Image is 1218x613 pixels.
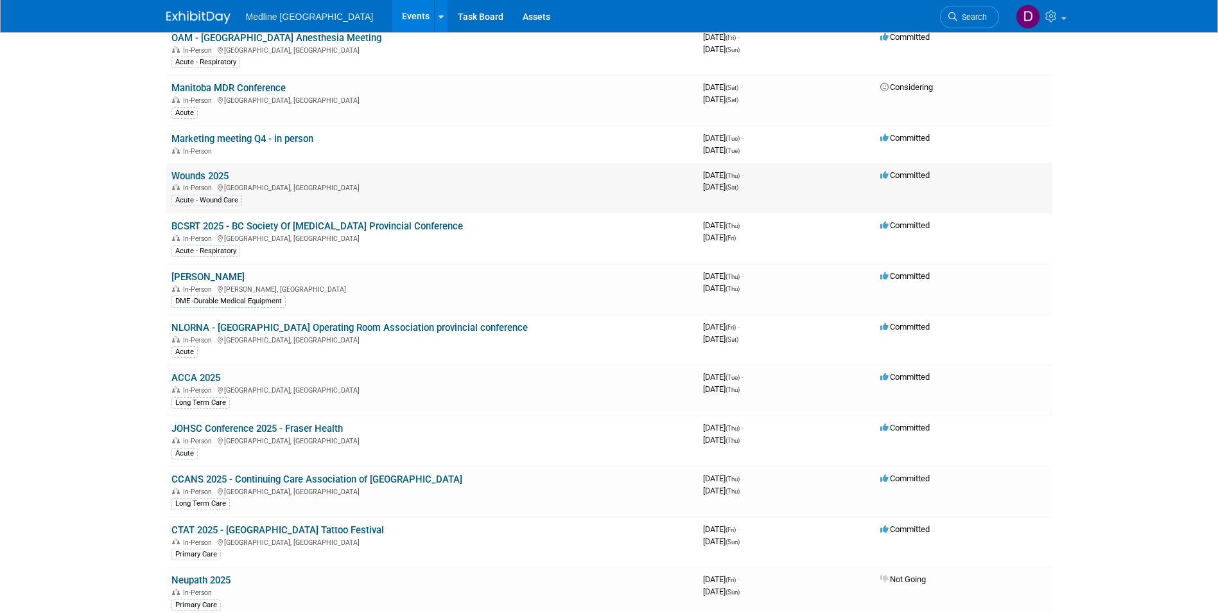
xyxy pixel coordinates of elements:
[703,587,740,596] span: [DATE]
[171,486,693,496] div: [GEOGRAPHIC_DATA], [GEOGRAPHIC_DATA]
[171,94,693,105] div: [GEOGRAPHIC_DATA], [GEOGRAPHIC_DATA]
[183,386,216,395] span: In-Person
[1016,4,1040,29] img: Deepika Gupta
[742,423,744,432] span: -
[726,374,740,381] span: (Tue)
[703,322,740,332] span: [DATE]
[171,524,384,536] a: CTAT 2025 - [GEOGRAPHIC_DATA] Tattoo Festival
[703,145,740,155] span: [DATE]
[880,220,930,230] span: Committed
[171,474,462,485] a: CCANS 2025 - Continuing Care Association of [GEOGRAPHIC_DATA]
[738,32,740,42] span: -
[726,147,740,154] span: (Tue)
[703,486,740,495] span: [DATE]
[703,283,740,293] span: [DATE]
[171,384,693,395] div: [GEOGRAPHIC_DATA], [GEOGRAPHIC_DATA]
[183,437,216,445] span: In-Person
[171,245,240,257] div: Acute - Respiratory
[183,147,216,155] span: In-Person
[703,182,738,191] span: [DATE]
[183,538,216,547] span: In-Person
[742,170,744,180] span: -
[726,84,738,91] span: (Sat)
[183,96,216,105] span: In-Person
[703,32,740,42] span: [DATE]
[726,324,736,331] span: (Fri)
[171,57,240,68] div: Acute - Respiratory
[726,437,740,444] span: (Thu)
[880,474,930,483] span: Committed
[880,423,930,432] span: Committed
[726,538,740,546] span: (Sun)
[172,147,180,154] img: In-Person Event
[726,135,740,142] span: (Tue)
[703,94,738,104] span: [DATE]
[171,32,381,44] a: OAM - [GEOGRAPHIC_DATA] Anesthesia Meeting
[880,524,930,534] span: Committed
[703,474,744,483] span: [DATE]
[742,271,744,281] span: -
[171,334,693,344] div: [GEOGRAPHIC_DATA], [GEOGRAPHIC_DATA]
[703,334,738,344] span: [DATE]
[726,425,740,432] span: (Thu)
[880,322,930,332] span: Committed
[171,107,198,119] div: Acute
[726,488,740,495] span: (Thu)
[171,296,286,307] div: DME -Durable Medical Equipment
[166,11,231,24] img: ExhibitDay
[726,96,738,103] span: (Sat)
[726,576,736,583] span: (Fri)
[726,386,740,393] span: (Thu)
[726,589,740,596] span: (Sun)
[183,336,216,344] span: In-Person
[172,336,180,342] img: In-Person Event
[171,549,221,560] div: Primary Care
[880,133,930,143] span: Committed
[171,133,313,145] a: Marketing meeting Q4 - in person
[703,82,742,92] span: [DATE]
[171,397,230,409] div: Long Term Care
[172,235,180,241] img: In-Person Event
[880,82,933,92] span: Considering
[171,448,198,459] div: Acute
[183,235,216,243] span: In-Person
[726,46,740,53] span: (Sun)
[726,184,738,191] span: (Sat)
[738,524,740,534] span: -
[703,170,744,180] span: [DATE]
[183,589,216,597] span: In-Person
[703,384,740,394] span: [DATE]
[183,46,216,55] span: In-Person
[171,182,693,192] div: [GEOGRAPHIC_DATA], [GEOGRAPHIC_DATA]
[742,372,744,382] span: -
[171,170,229,182] a: Wounds 2025
[703,537,740,546] span: [DATE]
[171,233,693,243] div: [GEOGRAPHIC_DATA], [GEOGRAPHIC_DATA]
[171,322,528,333] a: NLORNA - [GEOGRAPHIC_DATA] Operating Room Association provincial conference
[880,271,930,281] span: Committed
[246,12,374,22] span: Medline [GEOGRAPHIC_DATA]
[172,488,180,494] img: In-Person Event
[171,537,693,547] div: [GEOGRAPHIC_DATA], [GEOGRAPHIC_DATA]
[171,600,221,611] div: Primary Care
[703,435,740,445] span: [DATE]
[738,574,740,584] span: -
[172,285,180,292] img: In-Person Event
[171,423,343,434] a: JOHSC Conference 2025 - Fraser Health
[726,273,740,280] span: (Thu)
[880,574,926,584] span: Not Going
[183,184,216,192] span: In-Person
[880,32,930,42] span: Committed
[703,220,744,230] span: [DATE]
[742,220,744,230] span: -
[957,12,987,22] span: Search
[726,285,740,292] span: (Thu)
[171,220,463,232] a: BCSRT 2025 - BC Society Of [MEDICAL_DATA] Provincial Conference
[742,133,744,143] span: -
[171,82,286,94] a: Manitoba MDR Conference
[172,538,180,545] img: In-Person Event
[172,437,180,443] img: In-Person Event
[171,435,693,445] div: [GEOGRAPHIC_DATA], [GEOGRAPHIC_DATA]
[171,283,693,294] div: [PERSON_NAME], [GEOGRAPHIC_DATA]
[172,184,180,190] img: In-Person Event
